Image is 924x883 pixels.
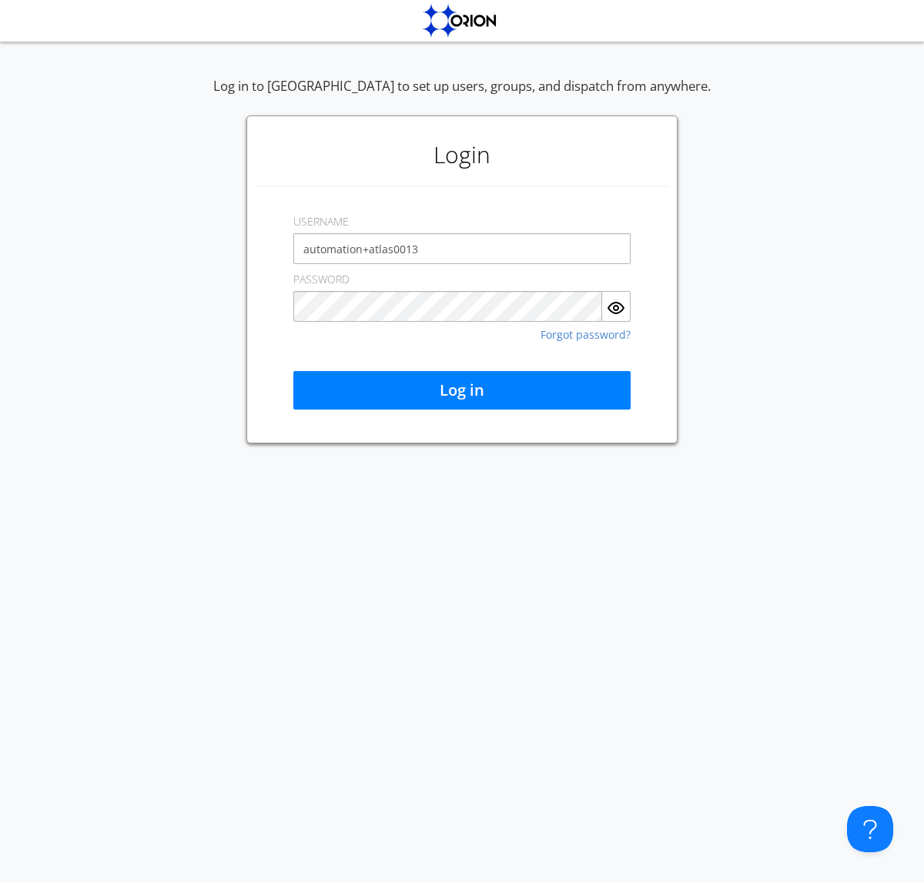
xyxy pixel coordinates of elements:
[213,77,711,115] div: Log in to [GEOGRAPHIC_DATA] to set up users, groups, and dispatch from anywhere.
[607,299,625,317] img: eye.svg
[293,291,602,322] input: Password
[847,806,893,852] iframe: Toggle Customer Support
[255,124,669,186] h1: Login
[293,214,349,229] label: USERNAME
[602,291,631,322] button: Show Password
[541,329,631,340] a: Forgot password?
[293,371,631,410] button: Log in
[293,272,350,287] label: PASSWORD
